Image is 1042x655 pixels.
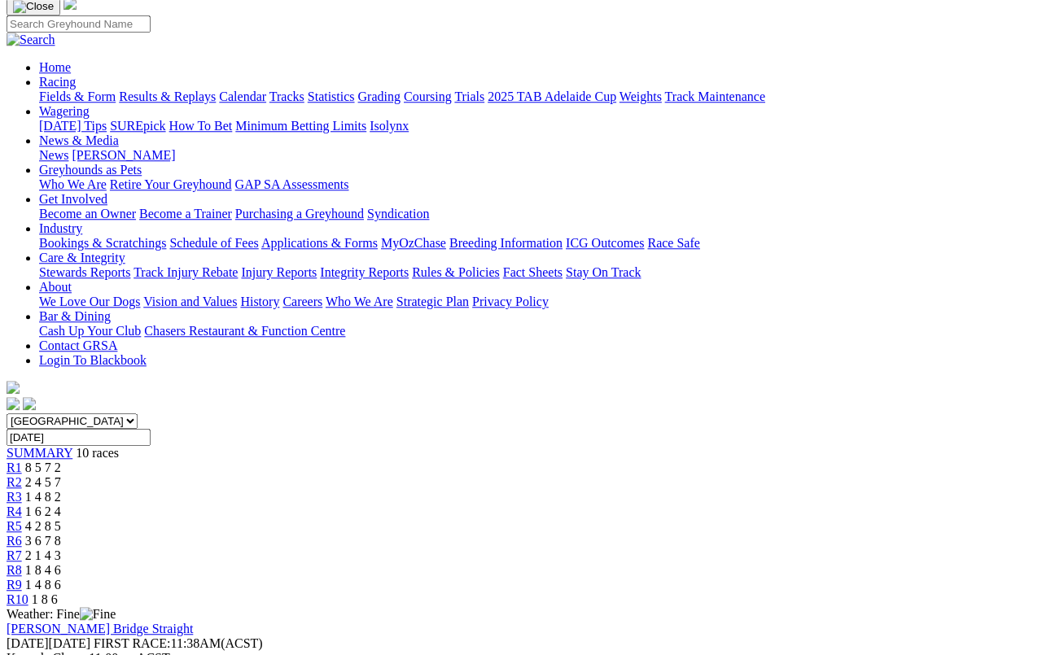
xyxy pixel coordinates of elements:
[39,163,142,177] a: Greyhounds as Pets
[240,295,279,308] a: History
[119,90,216,103] a: Results & Replays
[7,475,22,489] a: R2
[39,324,1035,338] div: Bar & Dining
[370,119,409,133] a: Isolynx
[39,90,116,103] a: Fields & Form
[7,636,49,650] span: [DATE]
[39,280,72,294] a: About
[39,295,140,308] a: We Love Our Dogs
[39,90,1035,104] div: Racing
[39,207,136,221] a: Become an Owner
[269,90,304,103] a: Tracks
[39,133,119,147] a: News & Media
[39,353,147,367] a: Login To Blackbook
[25,519,61,533] span: 4 2 8 5
[39,309,111,323] a: Bar & Dining
[235,119,366,133] a: Minimum Betting Limits
[404,90,452,103] a: Coursing
[39,251,125,264] a: Care & Integrity
[39,177,107,191] a: Who We Are
[7,578,22,592] a: R9
[39,177,1035,192] div: Greyhounds as Pets
[39,148,68,162] a: News
[94,636,170,650] span: FIRST RACE:
[39,60,71,74] a: Home
[139,207,232,221] a: Become a Trainer
[326,295,393,308] a: Who We Are
[169,119,233,133] a: How To Bet
[261,236,378,250] a: Applications & Forms
[503,265,563,279] a: Fact Sheets
[80,607,116,622] img: Fine
[39,265,130,279] a: Stewards Reports
[219,90,266,103] a: Calendar
[39,295,1035,309] div: About
[7,490,22,504] a: R3
[39,338,117,352] a: Contact GRSA
[7,563,22,577] a: R8
[358,90,401,103] a: Grading
[235,177,349,191] a: GAP SA Assessments
[449,236,563,250] a: Breeding Information
[7,548,22,562] a: R7
[488,90,616,103] a: 2025 TAB Adelaide Cup
[39,119,107,133] a: [DATE] Tips
[39,104,90,118] a: Wagering
[32,592,58,606] span: 1 8 6
[308,90,355,103] a: Statistics
[39,192,107,206] a: Get Involved
[381,236,446,250] a: MyOzChase
[110,177,232,191] a: Retire Your Greyhound
[7,519,22,533] a: R5
[25,475,61,489] span: 2 4 5 7
[94,636,263,650] span: 11:38AM(ACST)
[7,461,22,474] a: R1
[169,236,258,250] a: Schedule of Fees
[566,236,644,250] a: ICG Outcomes
[7,636,90,650] span: [DATE]
[454,90,484,103] a: Trials
[39,75,76,89] a: Racing
[647,236,699,250] a: Race Safe
[25,563,61,577] span: 1 8 4 6
[25,461,61,474] span: 8 5 7 2
[7,446,72,460] a: SUMMARY
[282,295,322,308] a: Careers
[7,534,22,548] a: R6
[25,534,61,548] span: 3 6 7 8
[566,265,641,279] a: Stay On Track
[7,622,193,635] a: [PERSON_NAME] Bridge Straight
[620,90,662,103] a: Weights
[39,148,1035,163] div: News & Media
[235,207,364,221] a: Purchasing a Greyhound
[367,207,429,221] a: Syndication
[7,592,28,606] a: R10
[39,324,141,338] a: Cash Up Your Club
[7,429,151,446] input: Select date
[25,578,61,592] span: 1 4 8 6
[412,265,500,279] a: Rules & Policies
[134,265,238,279] a: Track Injury Rebate
[39,236,166,250] a: Bookings & Scratchings
[7,504,22,518] a: R4
[39,119,1035,133] div: Wagering
[7,15,151,33] input: Search
[7,33,55,47] img: Search
[472,295,549,308] a: Privacy Policy
[320,265,409,279] a: Integrity Reports
[39,265,1035,280] div: Care & Integrity
[144,324,345,338] a: Chasers Restaurant & Function Centre
[7,381,20,394] img: logo-grsa-white.png
[76,446,119,460] span: 10 races
[25,548,61,562] span: 2 1 4 3
[39,221,82,235] a: Industry
[7,607,116,621] span: Weather: Fine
